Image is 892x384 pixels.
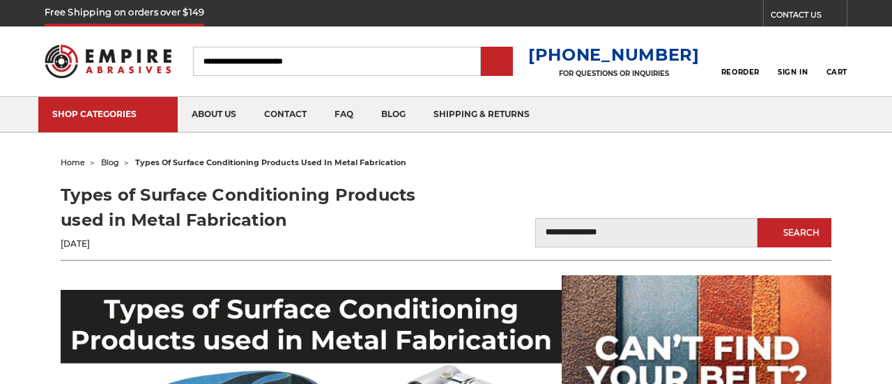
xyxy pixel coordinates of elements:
[52,109,164,119] div: SHOP CATEGORIES
[61,183,446,233] h1: Types of Surface Conditioning Products used in Metal Fabrication
[61,158,85,167] a: home
[101,158,119,167] a: blog
[721,68,760,77] span: Reorder
[61,238,446,250] p: [DATE]
[178,97,250,132] a: about us
[45,36,171,86] img: Empire Abrasives
[826,46,847,77] a: Cart
[771,7,847,26] a: CONTACT US
[826,68,847,77] span: Cart
[321,97,367,132] a: faq
[758,218,831,247] button: Search
[250,97,321,132] a: contact
[135,158,406,167] span: types of surface conditioning products used in metal fabrication
[783,228,820,238] span: Search
[778,68,808,77] span: Sign In
[528,45,700,65] a: [PHONE_NUMBER]
[528,69,700,78] p: FOR QUESTIONS OR INQUIRIES
[721,46,760,76] a: Reorder
[367,97,420,132] a: blog
[483,48,511,76] input: Submit
[420,97,544,132] a: shipping & returns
